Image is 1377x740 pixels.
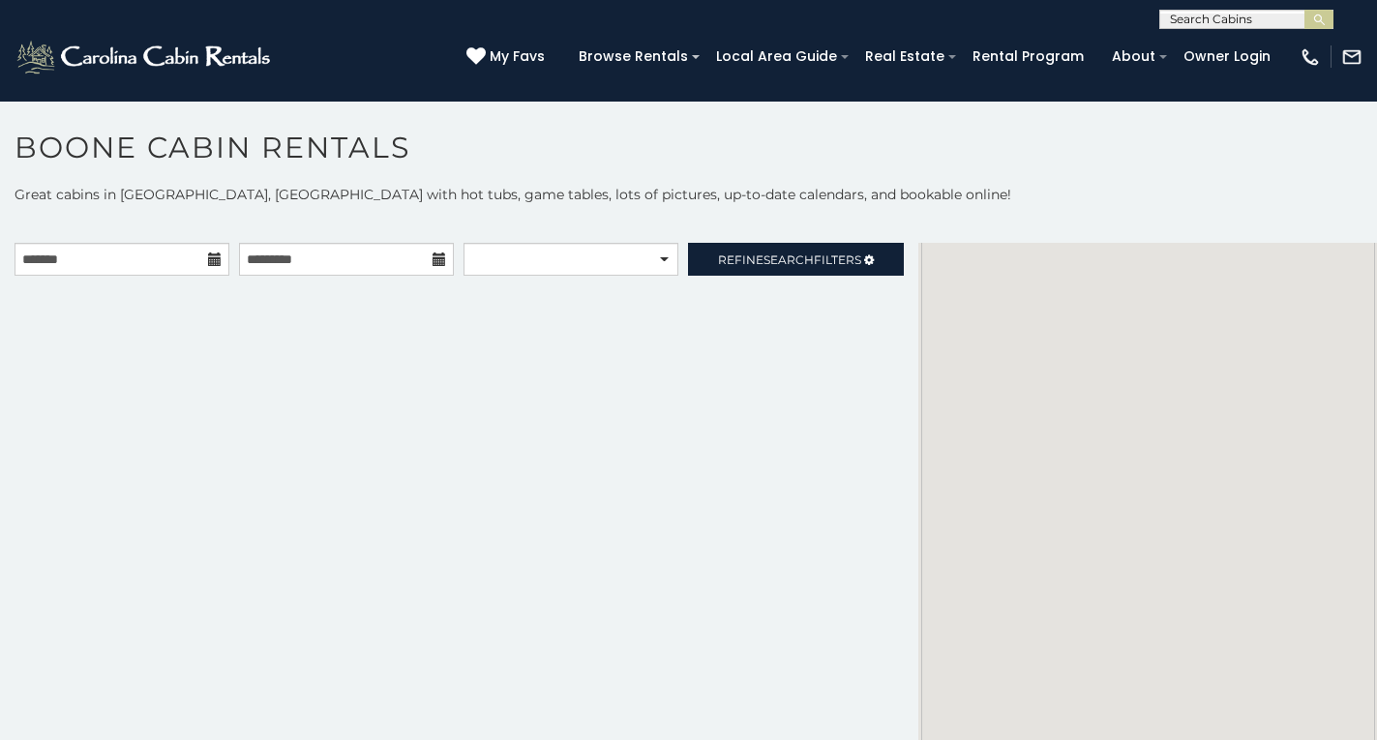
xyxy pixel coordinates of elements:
[1341,46,1362,68] img: mail-regular-white.png
[706,42,847,72] a: Local Area Guide
[855,42,954,72] a: Real Estate
[688,243,903,276] a: RefineSearchFilters
[466,46,550,68] a: My Favs
[490,46,545,67] span: My Favs
[718,252,861,267] span: Refine Filters
[963,42,1093,72] a: Rental Program
[1174,42,1280,72] a: Owner Login
[569,42,698,72] a: Browse Rentals
[1300,46,1321,68] img: phone-regular-white.png
[15,38,276,76] img: White-1-2.png
[763,252,814,267] span: Search
[1102,42,1165,72] a: About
